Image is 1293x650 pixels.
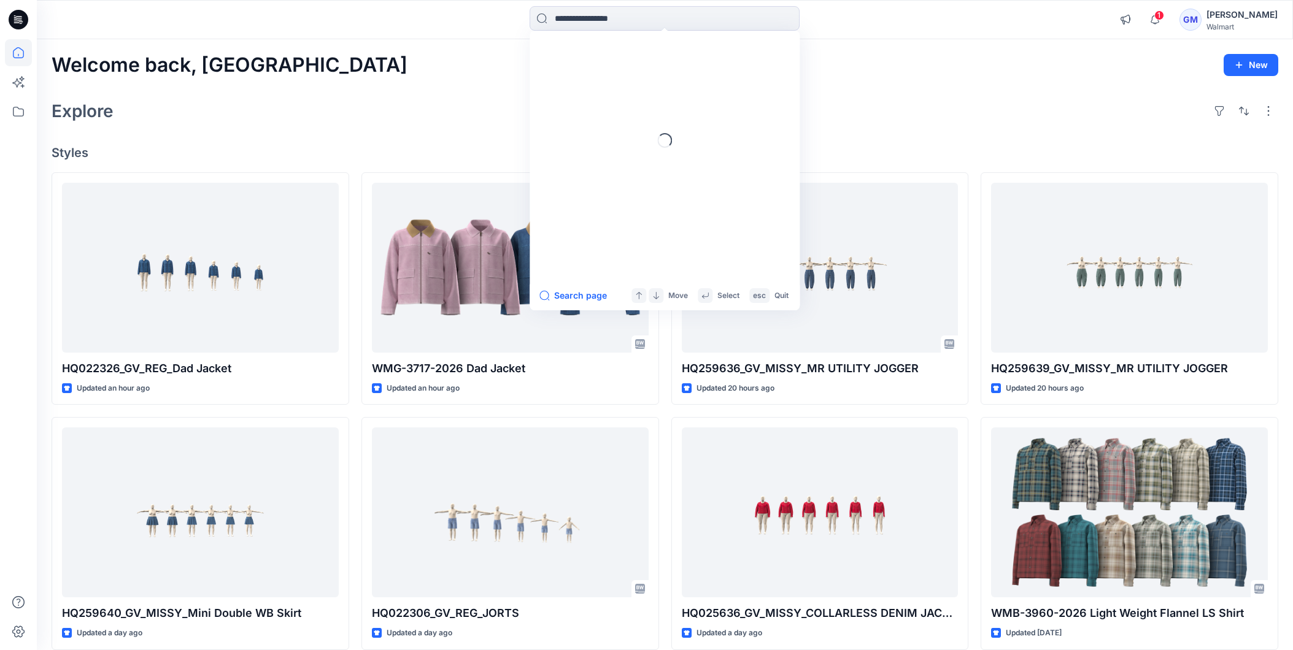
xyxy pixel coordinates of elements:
[52,101,114,121] h2: Explore
[77,382,150,395] p: Updated an hour ago
[372,360,649,377] p: WMG-3717-2026 Dad Jacket
[697,382,774,395] p: Updated 20 hours ago
[1006,382,1084,395] p: Updated 20 hours ago
[1224,54,1278,76] button: New
[717,289,739,302] p: Select
[1179,9,1202,31] div: GM
[372,183,649,353] a: WMG-3717-2026 Dad Jacket
[1206,22,1278,31] div: Walmart
[1154,10,1164,20] span: 1
[62,360,339,377] p: HQ022326_GV_REG_Dad Jacket
[372,605,649,622] p: HQ022306_GV_REG_JORTS
[1206,7,1278,22] div: [PERSON_NAME]
[753,289,766,302] p: esc
[62,605,339,622] p: HQ259640_GV_MISSY_Mini Double WB Skirt
[62,183,339,353] a: HQ022326_GV_REG_Dad Jacket
[991,427,1268,597] a: WMB-3960-2026 Light Weight Flannel LS Shirt
[372,427,649,597] a: HQ022306_GV_REG_JORTS
[682,605,959,622] p: HQ025636_GV_MISSY_COLLARLESS DENIM JACKET
[668,289,688,302] p: Move
[52,145,1278,160] h4: Styles
[387,382,460,395] p: Updated an hour ago
[682,183,959,353] a: HQ259636_GV_MISSY_MR UTILITY JOGGER
[682,360,959,377] p: HQ259636_GV_MISSY_MR UTILITY JOGGER
[1006,627,1062,640] p: Updated [DATE]
[991,605,1268,622] p: WMB-3960-2026 Light Weight Flannel LS Shirt
[774,289,789,302] p: Quit
[991,183,1268,353] a: HQ259639_GV_MISSY_MR UTILITY JOGGER
[387,627,452,640] p: Updated a day ago
[62,427,339,597] a: HQ259640_GV_MISSY_Mini Double WB Skirt
[682,427,959,597] a: HQ025636_GV_MISSY_COLLARLESS DENIM JACKET
[52,54,407,77] h2: Welcome back, [GEOGRAPHIC_DATA]
[77,627,142,640] p: Updated a day ago
[991,360,1268,377] p: HQ259639_GV_MISSY_MR UTILITY JOGGER
[697,627,762,640] p: Updated a day ago
[539,288,607,303] button: Search page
